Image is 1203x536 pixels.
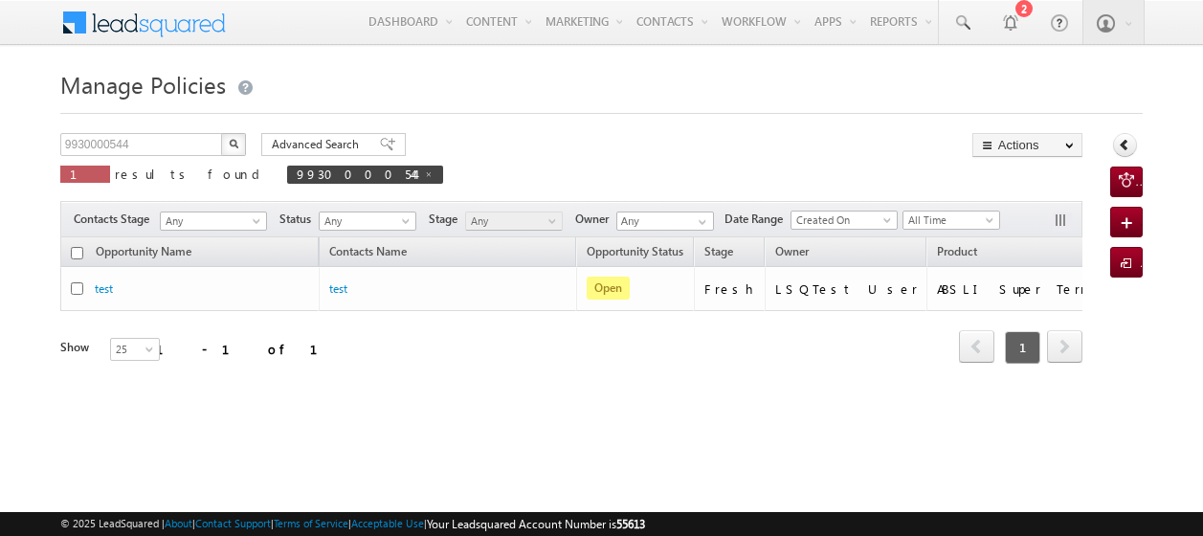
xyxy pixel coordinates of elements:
[575,211,616,228] span: Owner
[110,338,160,361] a: 25
[86,241,201,266] a: Opportunity Name
[60,339,95,356] div: Show
[688,212,712,232] a: Show All Items
[791,212,891,229] span: Created On
[972,133,1082,157] button: Actions
[902,211,1000,230] a: All Time
[111,341,162,358] span: 25
[60,69,226,100] span: Manage Policies
[70,166,100,182] span: 1
[165,517,192,529] a: About
[704,244,733,258] span: Stage
[429,211,465,228] span: Stage
[195,517,271,529] a: Contact Support
[937,244,977,258] span: Product
[160,212,267,231] a: Any
[320,212,411,230] span: Any
[272,136,365,153] span: Advanced Search
[71,247,83,259] input: Check all records
[1047,332,1082,363] a: next
[927,241,987,266] a: Product
[297,166,414,182] span: 9930000544
[351,517,424,529] a: Acceptable Use
[775,280,918,298] div: LSQTest User
[156,338,341,360] div: 1 - 1 of 1
[319,212,416,231] a: Any
[903,212,994,229] span: All Time
[320,241,416,266] span: Contacts Name
[229,139,238,148] img: Search
[587,277,630,300] span: Open
[775,244,809,258] span: Owner
[465,212,563,231] a: Any
[695,241,743,266] a: Stage
[274,517,348,529] a: Terms of Service
[937,280,1128,298] div: ABSLI Super Term Plan
[616,517,645,531] span: 55613
[724,211,791,228] span: Date Range
[60,515,645,533] span: © 2025 LeadSquared | | | | |
[279,211,319,228] span: Status
[959,330,994,363] span: prev
[791,211,898,230] a: Created On
[95,281,113,296] a: test
[959,332,994,363] a: prev
[616,212,714,231] input: Type to Search
[161,212,260,230] span: Any
[427,517,645,531] span: Your Leadsquared Account Number is
[1005,331,1040,364] span: 1
[466,212,557,230] span: Any
[115,166,267,182] span: results found
[1047,330,1082,363] span: next
[96,244,191,258] span: Opportunity Name
[329,281,347,296] a: test
[704,280,756,298] div: Fresh
[577,241,693,266] a: Opportunity Status
[74,211,157,228] span: Contacts Stage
